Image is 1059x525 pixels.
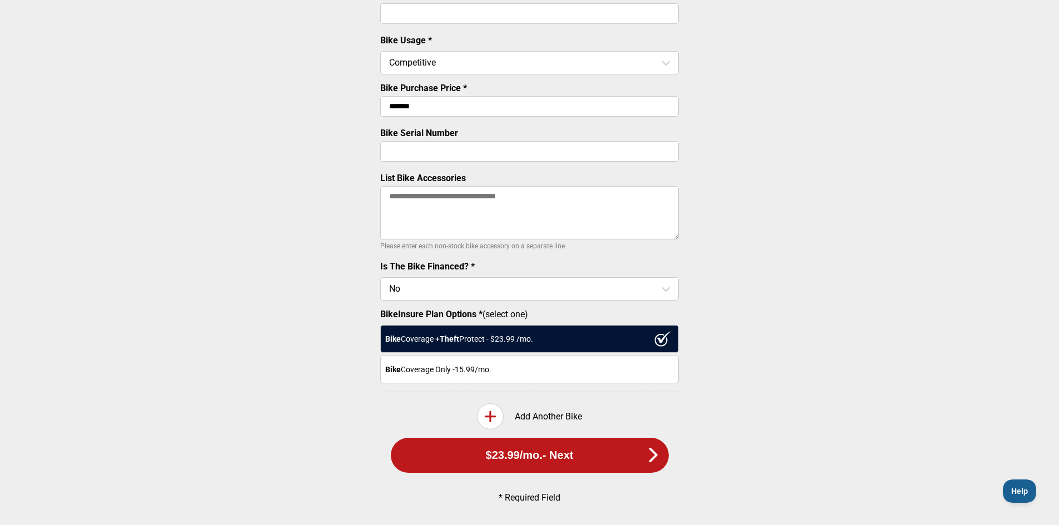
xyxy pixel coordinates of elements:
strong: Theft [440,334,459,343]
label: Bike Purchase Price * [380,83,467,93]
div: Coverage + Protect - $ 23.99 /mo. [380,325,679,353]
span: /mo. [520,449,543,462]
label: Bike Usage * [380,35,432,46]
img: ux1sgP1Haf775SAghJI38DyDlYP+32lKFAAAAAElFTkSuQmCC [654,331,671,347]
p: * Required Field [399,492,660,503]
label: Bike Serial Number [380,128,458,138]
div: Add Another Bike [380,403,679,429]
strong: Bike [385,334,401,343]
div: Coverage Only - 15.99 /mo. [380,356,679,383]
strong: BikeInsure Plan Options * [380,309,483,319]
label: List Bike Accessories [380,173,466,183]
strong: Bike [385,365,401,374]
label: Is The Bike Financed? * [380,261,475,272]
p: Please enter each non-stock bike accessory on a separate line [380,239,679,253]
button: $23.99/mo.- Next [391,438,669,473]
iframe: Toggle Customer Support [1003,479,1037,503]
label: (select one) [380,309,679,319]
